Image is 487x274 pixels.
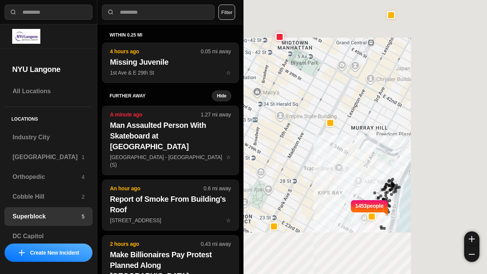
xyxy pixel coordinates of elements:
a: Industry City [5,128,92,147]
h5: Locations [5,107,92,128]
a: An hour ago0.6 mi awayReport of Smoke From Building's Roof[STREET_ADDRESS]star [102,217,239,223]
img: notch [384,199,389,216]
button: zoom-out [464,247,479,262]
p: 4 hours ago [110,48,201,55]
button: iconCreate New Incident [5,244,92,262]
h3: Superblock [13,212,81,221]
a: 4 hours ago0.05 mi awayMissing Juvenile1st Ave & E 29th Ststar [102,69,239,76]
a: DC Capitol [5,227,92,245]
p: [GEOGRAPHIC_DATA] - [GEOGRAPHIC_DATA] (S) [110,153,231,169]
p: Create New Incident [30,249,79,256]
img: search [10,8,17,16]
p: 0.43 mi away [201,240,231,248]
a: Superblock5 [5,207,92,226]
p: 1st Ave & E 29th St [110,69,231,76]
p: 4 [81,173,84,181]
h2: Missing Juvenile [110,57,231,67]
p: 1453 people [355,202,384,219]
h5: within 0.25 mi [110,32,231,38]
h3: All Locations [13,87,84,96]
small: Hide [217,93,226,99]
span: star [226,217,231,223]
img: icon [19,250,25,256]
a: [GEOGRAPHIC_DATA]1 [5,148,92,166]
h3: Cobble Hill [13,192,81,201]
h2: Man Assaulted Person With Skateboard at [GEOGRAPHIC_DATA] [110,120,231,152]
p: 1 [81,153,84,161]
a: All Locations [5,82,92,100]
p: 0.6 mi away [204,185,231,192]
button: An hour ago0.6 mi awayReport of Smoke From Building's Roof[STREET_ADDRESS]star [102,180,239,231]
h3: Orthopedic [13,172,81,182]
img: search [107,8,115,16]
a: A minute ago1.27 mi awayMan Assaulted Person With Skateboard at [GEOGRAPHIC_DATA][GEOGRAPHIC_DATA... [102,154,239,160]
img: logo [12,29,40,44]
p: [STREET_ADDRESS] [110,217,231,224]
button: A minute ago1.27 mi awayMan Assaulted Person With Skateboard at [GEOGRAPHIC_DATA][GEOGRAPHIC_DATA... [102,106,239,175]
img: zoom-out [469,251,475,257]
p: A minute ago [110,111,201,118]
h3: Industry City [13,133,84,142]
img: zoom-in [469,236,475,242]
a: Orthopedic4 [5,168,92,186]
button: 4 hours ago0.05 mi awayMissing Juvenile1st Ave & E 29th Ststar [102,43,239,83]
p: 1.27 mi away [201,111,231,118]
h3: [GEOGRAPHIC_DATA] [13,153,81,162]
button: zoom-in [464,231,479,247]
button: Hide [212,91,231,101]
h3: DC Capitol [13,232,84,241]
h2: Report of Smoke From Building's Roof [110,194,231,215]
h5: further away [110,93,212,99]
h2: NYU Langone [12,64,85,75]
span: star [226,154,231,160]
img: notch [350,199,355,216]
p: An hour ago [110,185,204,192]
span: star [226,70,231,76]
p: 2 [81,193,84,201]
p: 5 [81,213,84,220]
button: Filter [218,5,235,20]
a: Cobble Hill2 [5,188,92,206]
p: 2 hours ago [110,240,201,248]
p: 0.05 mi away [201,48,231,55]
